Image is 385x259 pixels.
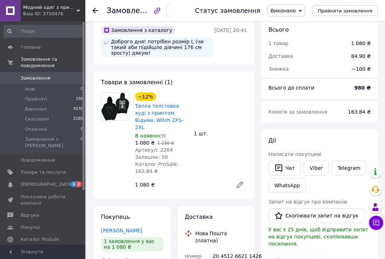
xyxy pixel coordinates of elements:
span: [DEMOGRAPHIC_DATA] [21,181,73,188]
img: Тепла толстовка худі з принтом Відьма. Witch 2XS-2XL [101,93,129,120]
span: Нові [25,86,35,92]
span: Всього до сплати [268,85,314,91]
a: [PERSON_NAME] [101,228,142,233]
span: 0 [81,126,83,133]
button: Скопіювати запит на відгук [268,208,364,223]
a: Telegram [332,161,367,176]
span: 2 [76,181,82,187]
span: Замовлення з [PERSON_NAME] [25,136,81,149]
span: Знижка [268,66,289,72]
span: Артикул: 2264 [135,147,173,153]
span: Залишок: 50 [135,154,168,160]
span: Замовлення [107,6,154,15]
span: Відгуки [21,212,39,218]
span: Написати покупцеві [268,151,321,157]
span: У вас є 25 днів, щоб відправити запит на відгук покупцеві, скопіювавши посилання. [268,227,368,247]
span: Оплачені [25,126,47,133]
span: Комісія за замовлення [268,109,327,115]
span: 1 230 ₴ [157,141,174,146]
span: Дії [268,137,276,144]
span: 4230 [73,106,83,112]
a: Редагувати [233,178,247,192]
span: Замовлення та повідомлення [21,56,85,69]
span: 0 [81,86,83,92]
span: Покупці [21,224,40,231]
span: Головна [21,44,41,50]
span: Скасовані [25,116,49,122]
div: Замовлення з каталогу [101,26,175,34]
span: 163.84 ₴ [348,109,371,115]
a: Viber [304,161,328,176]
div: 1 080 ₴ [132,180,230,190]
span: Доставка [185,214,213,220]
span: Прийняті [25,96,47,102]
span: Повідомлення [21,157,55,163]
span: Виконані [25,106,47,112]
div: Доброго дня! потрібен розмір L (чи такий аби підійшло дівчині 176 см зросту) дякую! [101,37,213,57]
span: Прийняти замовлення [318,8,372,14]
button: Прийняти замовлення [312,5,378,16]
span: Доставка [268,53,293,59]
span: Показники роботи компанії [21,194,66,206]
a: Тепла толстовка худі з принтом Відьма. Witch 2XS-2XL [135,103,183,130]
span: В наявності [135,133,166,139]
img: :speech_balloon: [104,39,109,44]
time: [DATE] 20:41 [214,27,247,33]
span: 2189 [73,116,83,122]
div: Повернутися назад [92,7,98,14]
span: 156 [76,96,83,102]
span: Замовлення [21,75,50,81]
button: Чат [268,161,301,176]
span: Всього [268,26,289,33]
span: Каталог ProSale: 163.84 ₴ [135,161,178,174]
div: 1 080 ₴ [351,40,371,47]
span: Покупець [101,214,130,220]
span: Виконано [271,8,296,14]
div: Нова Пошта (платна) [194,230,249,244]
span: 1 товар [268,41,288,46]
span: Каталог ProSale [21,236,59,243]
button: Чат з покупцем [369,216,383,230]
span: Товари в замовленні (1) [101,79,173,86]
span: 1 080 ₴ [135,140,155,146]
b: 980 ₴ [354,85,371,91]
div: 1 замовлення у вас на 1 080 ₴ [101,237,164,251]
span: Товари та послуги [21,169,66,176]
span: Запит на відгук про компанію [268,199,347,205]
div: 84.90 ₴ [347,48,375,64]
div: Статус замовлення [195,7,260,14]
a: WhatsApp [268,178,306,193]
span: 5 [71,181,76,187]
span: 0 [81,136,83,149]
div: −12% [135,92,156,101]
div: −100 ₴ [347,61,375,77]
div: Ваш ID: 3750476 [23,11,85,17]
div: 1 шт. [191,129,250,139]
span: Модний одяг з принтом [23,4,76,11]
input: Пошук [4,25,84,38]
